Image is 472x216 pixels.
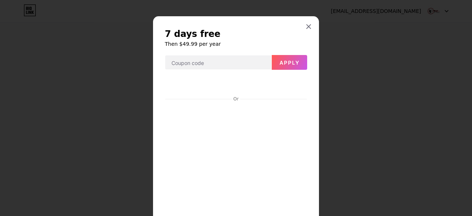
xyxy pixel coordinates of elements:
[280,59,300,66] span: Apply
[232,96,240,102] div: Or
[272,55,307,70] button: Apply
[165,76,307,94] iframe: Secure payment input frame
[165,40,307,48] h6: Then $49.99 per year
[165,28,221,40] span: 7 days free
[165,55,271,70] input: Coupon code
